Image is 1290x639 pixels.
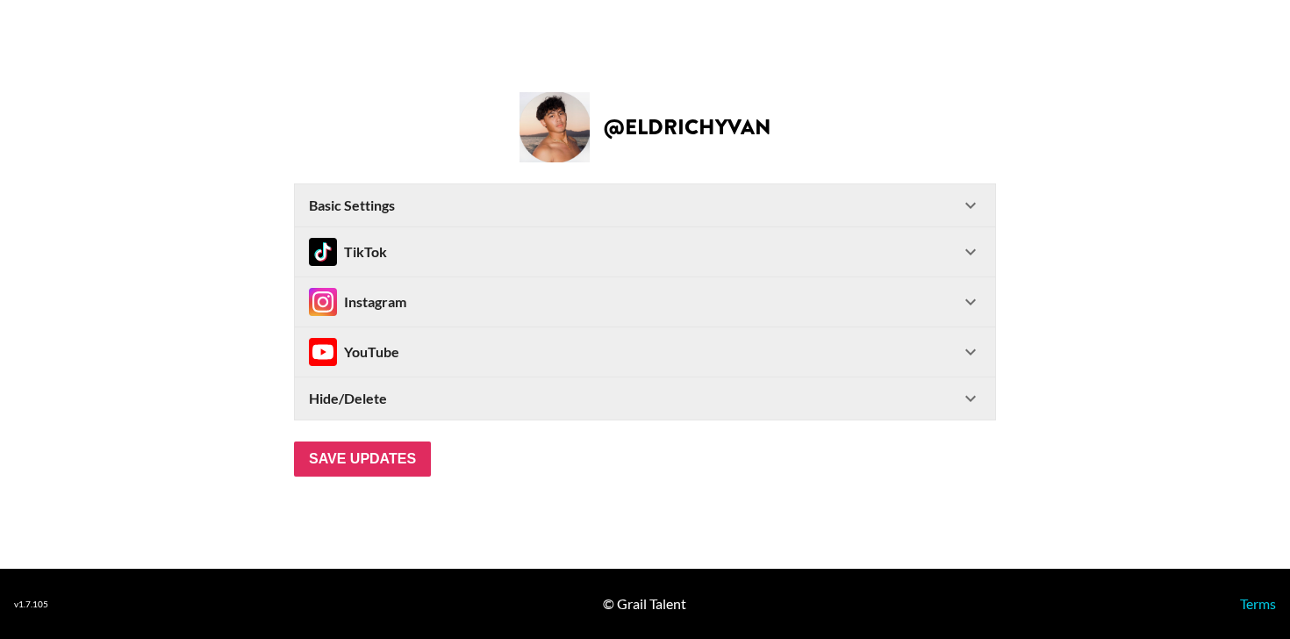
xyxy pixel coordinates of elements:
[309,338,399,366] div: YouTube
[295,227,995,276] div: TikTokTikTok
[309,238,387,266] div: TikTok
[309,288,406,316] div: Instagram
[295,327,995,377] div: InstagramYouTube
[309,338,337,366] img: Instagram
[14,599,48,610] div: v 1.7.105
[295,377,995,420] div: Hide/Delete
[309,390,387,407] strong: Hide/Delete
[309,238,337,266] img: TikTok
[294,442,431,477] input: Save Updates
[295,277,995,327] div: InstagramInstagram
[309,197,395,214] strong: Basic Settings
[603,595,686,613] div: © Grail Talent
[520,92,590,162] img: Creator
[309,288,337,316] img: Instagram
[295,184,995,226] div: Basic Settings
[1240,595,1276,612] a: Terms
[604,117,771,138] h2: @ eldrichyvan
